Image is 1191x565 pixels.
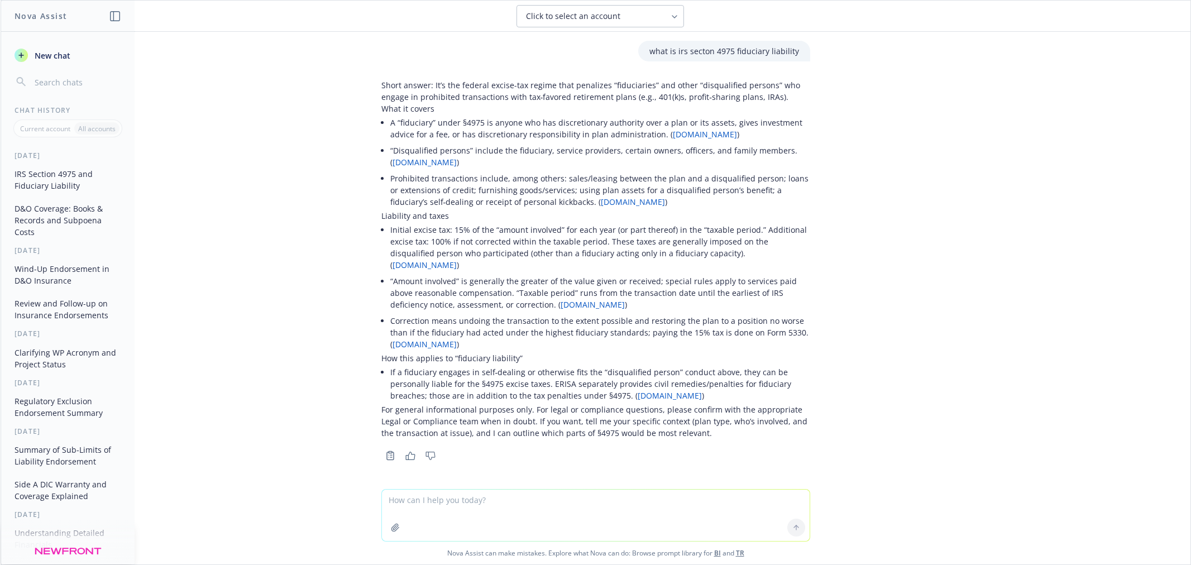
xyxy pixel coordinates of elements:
[10,392,126,422] button: Regulatory Exclusion Endorsement Summary
[385,451,395,461] svg: Copy to clipboard
[673,129,737,140] a: [DOMAIN_NAME]
[10,440,126,471] button: Summary of Sub-Limits of Liability Endorsement
[601,197,665,207] a: [DOMAIN_NAME]
[381,352,810,364] p: How this applies to “fiduciary liability”
[32,74,121,90] input: Search chats
[393,260,457,270] a: [DOMAIN_NAME]
[390,273,810,313] li: “Amount involved” is generally the greater of the value given or received; special rules apply to...
[1,246,135,255] div: [DATE]
[649,45,799,57] p: what is irs secton 4975 fiduciary liability
[390,114,810,142] li: A “fiduciary” under §4975 is anyone who has discretionary authority over a plan or its assets, gi...
[393,339,457,349] a: [DOMAIN_NAME]
[561,299,625,310] a: [DOMAIN_NAME]
[1,151,135,160] div: [DATE]
[390,170,810,210] li: Prohibited transactions include, among others: sales/leasing between the plan and a disqualified ...
[10,260,126,290] button: Wind-Up Endorsement in D&O Insurance
[78,124,116,133] p: All accounts
[20,124,70,133] p: Current account
[381,79,810,103] p: Short answer: It’s the federal excise-tax regime that penalizes “fiduciaries” and other “disquali...
[422,448,439,463] button: Thumbs down
[10,165,126,195] button: IRS Section 4975 and Fiduciary Liability
[1,106,135,115] div: Chat History
[381,404,810,439] p: For general informational purposes only. For legal or compliance questions, please confirm with t...
[390,364,810,404] li: If a fiduciary engages in self‑dealing or otherwise fits the “disqualified person” conduct above,...
[390,313,810,352] li: Correction means undoing the transaction to the extent possible and restoring the plan to a posit...
[390,222,810,273] li: Initial excise tax: 15% of the “amount involved” for each year (or part thereof) in the “taxable ...
[10,294,126,324] button: Review and Follow-up on Insurance Endorsements
[638,390,702,401] a: [DOMAIN_NAME]
[1,427,135,436] div: [DATE]
[516,5,684,27] button: Click to select an account
[381,210,810,222] p: Liability and taxes
[10,343,126,374] button: Clarifying WP Acronym and Project Status
[1,378,135,387] div: [DATE]
[15,10,67,22] h1: Nova Assist
[10,524,126,554] button: Understanding Detailed Financials
[390,142,810,170] li: “Disqualified persons” include the fiduciary, service providers, certain owners, officers, and fa...
[10,199,126,241] button: D&O Coverage: Books & Records and Subpoena Costs
[714,548,721,558] a: BI
[10,45,126,65] button: New chat
[381,103,810,114] p: What it covers
[5,542,1186,564] span: Nova Assist can make mistakes. Explore what Nova can do: Browse prompt library for and
[10,475,126,505] button: Side A DIC Warranty and Coverage Explained
[393,157,457,167] a: [DOMAIN_NAME]
[32,50,70,61] span: New chat
[1,329,135,338] div: [DATE]
[1,510,135,519] div: [DATE]
[736,548,744,558] a: TR
[526,11,620,22] span: Click to select an account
